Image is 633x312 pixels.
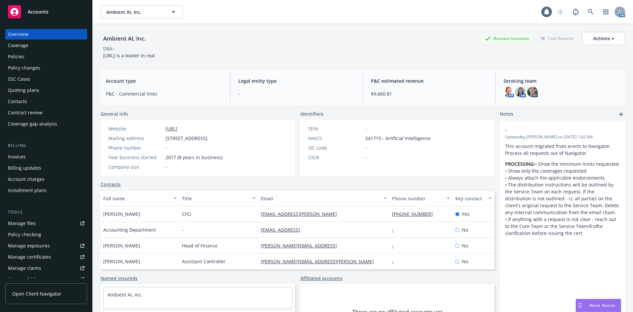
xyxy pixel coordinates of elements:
div: Overview [8,29,28,40]
a: Affiliated accounts [300,275,343,282]
a: Search [584,5,597,18]
a: Billing updates [5,163,87,173]
span: [PERSON_NAME] [103,258,140,265]
span: Legal entity type [238,77,355,84]
a: Policy checking [5,229,87,240]
div: FEIN [308,125,363,132]
span: - [238,90,355,97]
a: [EMAIL_ADDRESS] [261,227,305,233]
span: No [462,242,468,249]
button: Actions [582,32,625,45]
span: Notes [500,110,513,118]
div: Manage files [8,218,36,229]
div: Quoting plans [8,85,39,96]
div: Manage claims [8,263,41,273]
button: Key contact [453,190,495,206]
div: Phone number [392,195,442,202]
div: Contacts [8,96,27,107]
div: NAICS [308,135,363,142]
span: - [182,226,184,233]
span: [PERSON_NAME] [103,242,140,249]
div: SIC code [308,144,363,151]
div: Account charges [8,174,45,184]
a: [EMAIL_ADDRESS][PERSON_NAME] [261,211,342,217]
a: Invoices [5,152,87,162]
a: Account charges [5,174,87,184]
em: first [588,223,597,229]
span: No [462,226,468,233]
span: - [166,144,167,151]
button: Title [179,190,258,206]
a: Contract review [5,107,87,118]
a: - [392,242,399,249]
a: Installment plans [5,185,87,196]
p: This account migrated from ecerts to Navigator. Process all requests out of Navigator. [505,143,620,156]
span: Servicing team [503,77,620,84]
button: Email [258,190,389,206]
div: Ambient AI, Inc. [101,34,148,43]
a: SSC Cases [5,74,87,84]
a: Contacts [5,96,87,107]
div: CSLB [308,154,363,161]
img: photo [515,87,526,97]
span: $9,660.81 [371,90,487,97]
span: Identifiers [300,110,323,117]
strong: PROCESSING: [505,161,535,167]
div: Billing updates [8,163,41,173]
button: Full name [101,190,179,206]
a: [PERSON_NAME][EMAIL_ADDRESS] [261,242,342,249]
span: - [505,126,603,133]
a: add [617,110,625,118]
div: Coverage [8,40,28,51]
a: Policies [5,51,87,62]
div: Actions [593,32,614,45]
a: Contacts [101,181,121,188]
div: Full name [103,195,169,202]
div: Manage exposures [8,241,50,251]
div: SSC Cases [8,74,30,84]
div: Installment plans [8,185,46,196]
span: P&C estimated revenue [371,77,487,84]
a: Coverage gap analysis [5,119,87,129]
a: Overview [5,29,87,40]
div: Business Insurance [482,34,532,43]
a: Manage certificates [5,252,87,262]
div: Website [108,125,163,132]
span: - [365,144,367,151]
img: photo [527,87,538,97]
span: Account type [106,77,222,84]
span: No [462,258,468,265]
div: Manage certificates [8,252,51,262]
div: -Updatedby [PERSON_NAME] on [DATE] 1:42 AMThis account migrated from ecerts to Navigator. Process... [500,121,625,242]
span: Head of Finance [182,242,218,249]
a: Report a Bug [569,5,582,18]
a: Switch app [599,5,613,18]
a: Start snowing [554,5,567,18]
span: Accounts [28,9,48,14]
span: Accounting Department [103,226,156,233]
span: - [365,154,367,161]
a: Manage BORs [5,274,87,285]
span: Ambient AI, Inc. [106,9,163,15]
p: • Show the minimum limits requested • Show only the coverages requested • Always attach the appli... [505,160,620,237]
button: Phone number [389,190,452,206]
span: P&C - Commercial lines [106,90,222,97]
div: Key contact [455,195,485,202]
span: 2017 (8 years in business) [166,154,223,161]
div: Policy checking [8,229,41,240]
a: Quoting plans [5,85,87,96]
div: Drag to move [576,299,584,312]
div: Year business started [108,154,163,161]
a: Manage files [5,218,87,229]
span: [STREET_ADDRESS] [166,135,207,142]
a: Manage exposures [5,241,87,251]
a: [PHONE_NUMBER] [392,211,438,217]
span: [PERSON_NAME] [103,211,140,217]
span: Assistant Controller [182,258,226,265]
div: Email [261,195,379,202]
div: Title [182,195,248,202]
span: Yes [462,211,469,217]
span: [URL] is a leader in real [103,52,155,59]
span: - [166,163,167,170]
